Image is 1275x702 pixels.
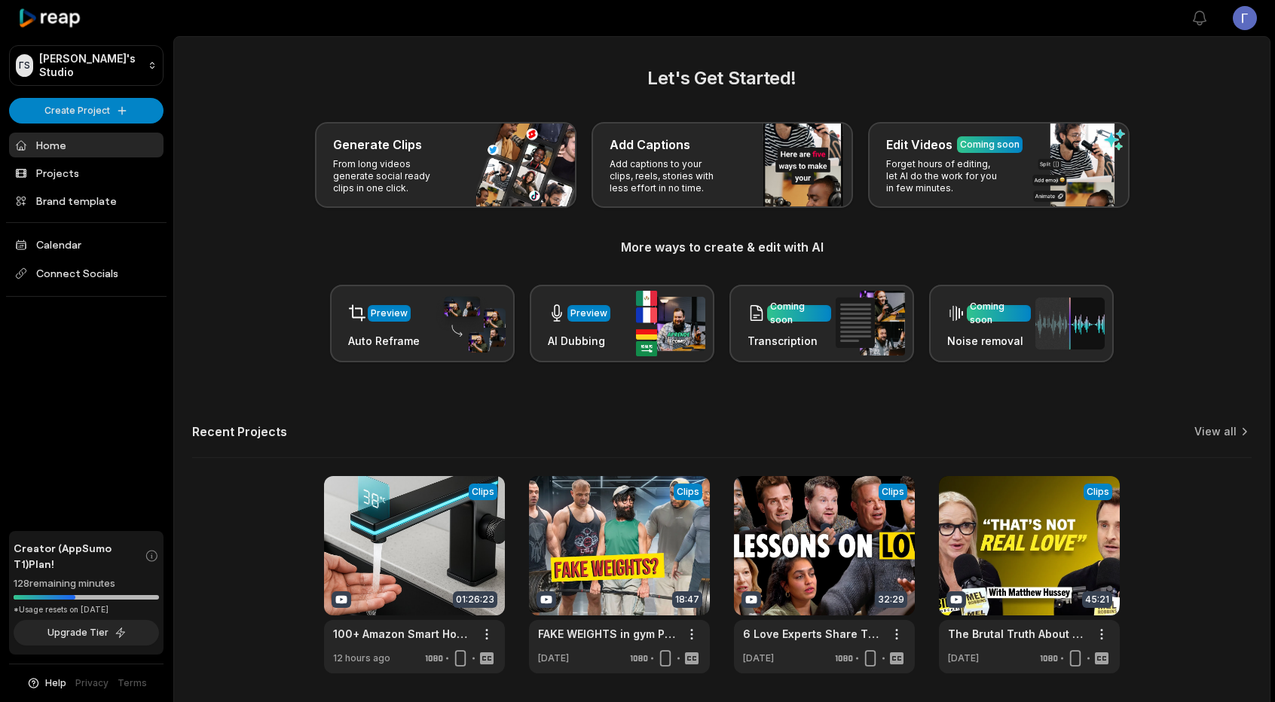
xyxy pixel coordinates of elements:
a: 100+ Amazon Smart Home Gadgets For Modern Luxury Living! [333,626,472,642]
div: 128 remaining minutes [14,576,159,591]
div: Preview [570,307,607,320]
div: *Usage resets on [DATE] [14,604,159,615]
h3: Auto Reframe [348,333,420,349]
a: 6 Love Experts Share Their Top Dating & Relationship Advice (Compilation Episode) [743,626,882,642]
h3: Generate Clips [333,136,422,154]
span: Help [45,676,66,690]
img: auto_reframe.png [436,295,506,353]
a: Terms [118,676,147,690]
img: ai_dubbing.png [636,291,705,356]
div: Coming soon [770,300,828,327]
h3: More ways to create & edit with AI [192,238,1252,256]
button: Upgrade Tier [14,620,159,646]
h2: Let's Get Started! [192,65,1252,92]
h3: Edit Videos [886,136,952,154]
a: The Brutal Truth About Relationships You Need to Hear [948,626,1087,642]
a: Projects [9,160,164,185]
p: Forget hours of editing, let AI do the work for you in few minutes. [886,158,1003,194]
div: ΓS [16,54,33,77]
a: View all [1194,424,1237,439]
p: From long videos generate social ready clips in one click. [333,158,450,194]
a: Brand template [9,188,164,213]
h3: Add Captions [610,136,690,154]
h3: Noise removal [947,333,1031,349]
a: Privacy [75,676,109,690]
div: Preview [371,307,408,320]
span: Connect Socials [9,260,164,287]
a: Home [9,133,164,157]
p: [PERSON_NAME]'s Studio [39,52,142,79]
a: FAKE WEIGHTS in gym PRANK... | [PERSON_NAME] pretended to be a Beginner #14 [538,626,677,642]
button: Help [26,676,66,690]
h3: AI Dubbing [548,333,610,349]
img: transcription.png [836,291,905,356]
div: Coming soon [960,138,1020,151]
button: Create Project [9,98,164,124]
span: Creator (AppSumo T1) Plan! [14,540,145,572]
div: Coming soon [970,300,1028,327]
a: Calendar [9,232,164,257]
p: Add captions to your clips, reels, stories with less effort in no time. [610,158,726,194]
h3: Transcription [748,333,831,349]
img: noise_removal.png [1035,298,1105,349]
h2: Recent Projects [192,424,287,439]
